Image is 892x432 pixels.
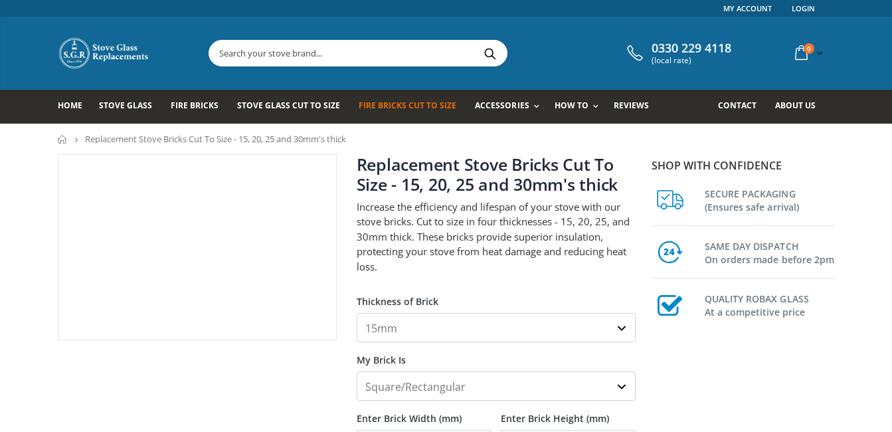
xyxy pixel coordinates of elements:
[171,90,228,124] a: Fire Bricks
[209,41,656,66] input: Search your stove brand...
[58,135,68,144] a: Home
[475,100,529,111] span: Accessories
[614,90,659,124] a: Reviews
[501,401,636,425] label: Enter Brick Height (mm)
[99,90,162,124] a: Stove Glass
[357,199,636,274] p: Increase the efficiency and lifespan of your stove with our stove bricks. Cut to size in four thi...
[652,158,835,173] p: Shop with confidence
[171,100,219,111] span: Fire Bricks
[359,100,456,111] span: Fire Bricks Cut To Size
[705,237,835,267] h3: SAME DAY DISPATCH On orders made before 2pm
[705,290,835,319] h3: QUALITY ROBAX GLASS At a competitive price
[237,100,340,111] span: Stove Glass Cut To Size
[476,41,505,66] button: Search
[775,100,816,111] span: About us
[652,41,731,56] span: 0330 229 4118
[85,133,346,145] span: Replacement Stove Bricks Cut To Size - 15, 20, 25 and 30mm's thick
[58,37,151,70] img: Stove Glass Replacement
[58,100,82,111] span: Home
[357,284,636,308] label: Thickness of Brick
[652,56,731,65] span: (local rate)
[775,90,826,124] a: About us
[357,401,491,425] label: Enter Brick Width (mm)
[790,40,826,66] a: 0
[718,100,757,111] span: Contact
[357,153,618,195] a: Replacement Stove Bricks Cut To Size - 15, 20, 25 and 30mm's thick
[357,342,636,366] label: My Brick Is
[99,100,152,111] span: Stove Glass
[475,90,545,124] a: Accessories
[555,90,605,124] a: How To
[624,41,731,65] a: 0330 229 4118 (local rate)
[555,100,588,111] span: How To
[237,90,350,124] a: Stove Glass Cut To Size
[614,100,649,111] span: Reviews
[359,90,466,124] a: Fire Bricks Cut To Size
[58,90,92,124] a: Home
[705,185,835,214] h3: SECURE PACKAGING (Ensures safe arrival)
[804,43,814,54] span: 0
[718,90,766,124] a: Contact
